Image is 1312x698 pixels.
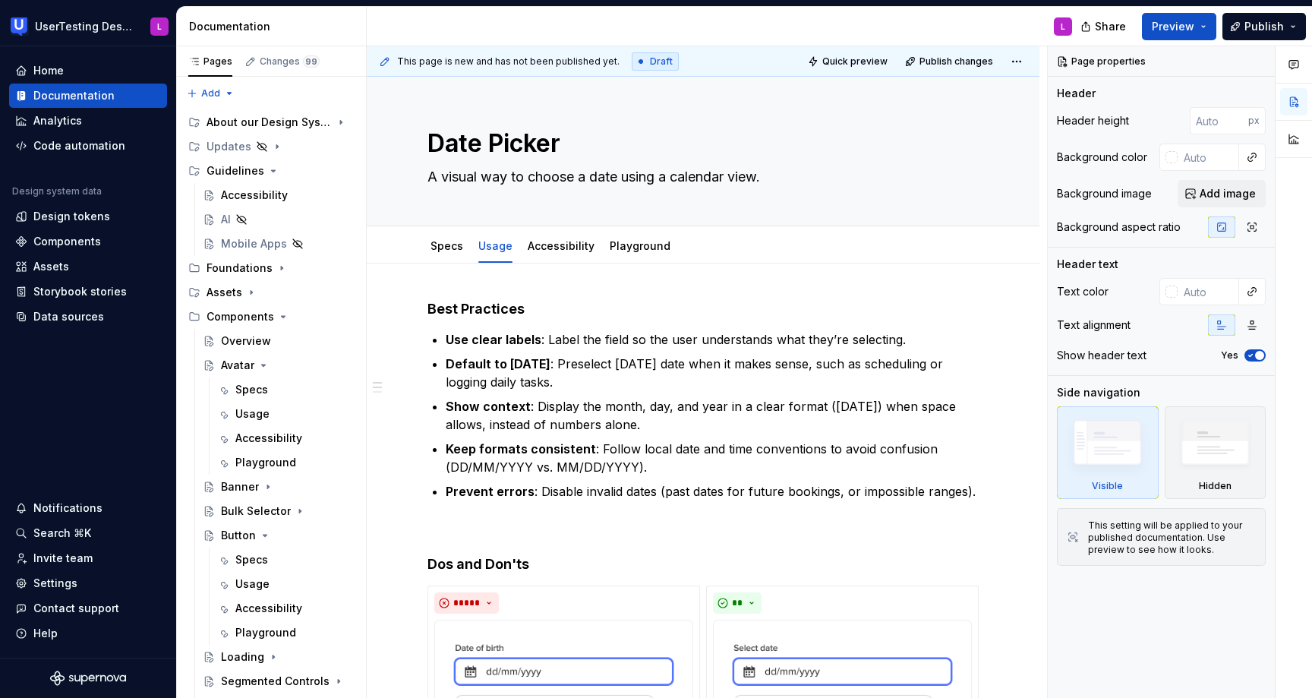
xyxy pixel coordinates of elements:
[1095,19,1126,34] span: Share
[446,332,541,347] strong: Use clear labels
[528,239,594,252] a: Accessibility
[197,232,360,256] a: Mobile Apps
[188,55,232,68] div: Pages
[197,207,360,232] a: AI
[197,329,360,353] a: Overview
[1057,284,1109,299] div: Text color
[157,21,162,33] div: L
[33,63,64,78] div: Home
[221,358,254,373] div: Avatar
[235,625,296,640] div: Playground
[1057,385,1140,400] div: Side navigation
[197,645,360,669] a: Loading
[235,601,302,616] div: Accessibility
[9,229,167,254] a: Components
[33,138,125,153] div: Code automation
[3,10,173,43] button: UserTesting Design SystemL
[235,552,268,567] div: Specs
[211,377,360,402] a: Specs
[424,165,976,189] textarea: A visual way to choose a date using a calendar view.
[182,134,360,159] div: Updates
[1248,115,1260,127] p: px
[9,254,167,279] a: Assets
[207,261,273,276] div: Foundations
[446,397,979,434] p: : Display the month, day, and year in a clear format ([DATE]) when space allows, instead of numbe...
[197,669,360,693] a: Segmented Controls
[1221,349,1238,362] label: Yes
[9,621,167,646] button: Help
[211,572,360,596] a: Usage
[221,479,259,494] div: Banner
[197,475,360,499] a: Banner
[211,426,360,450] a: Accessibility
[33,88,115,103] div: Documentation
[427,556,529,572] strong: Dos and Don'ts
[9,84,167,108] a: Documentation
[197,353,360,377] a: Avatar
[424,229,469,261] div: Specs
[446,355,979,391] p: : Preselect [DATE] date when it makes sense, such as scheduling or logging daily tasks.
[1199,480,1232,492] div: Hidden
[472,229,519,261] div: Usage
[211,548,360,572] a: Specs
[207,285,242,300] div: Assets
[33,501,102,516] div: Notifications
[9,134,167,158] a: Code automation
[397,55,620,68] span: This page is new and has not been published yet.
[604,229,676,261] div: Playground
[197,183,360,207] a: Accessibility
[221,674,330,689] div: Segmented Controls
[446,482,979,501] p: : Disable invalid dates (past dates for future bookings, or impossible ranges).
[822,55,888,68] span: Quick preview
[221,649,264,665] div: Loading
[1057,257,1118,272] div: Header text
[1190,107,1248,134] input: Auto
[35,19,132,34] div: UserTesting Design System
[50,671,126,686] svg: Supernova Logo
[1061,21,1065,33] div: L
[33,284,127,299] div: Storybook stories
[33,234,101,249] div: Components
[1165,406,1266,499] div: Hidden
[235,576,270,592] div: Usage
[9,596,167,621] button: Contact support
[1178,278,1239,305] input: Auto
[33,526,91,541] div: Search ⌘K
[1152,19,1194,34] span: Preview
[182,110,360,134] div: About our Design System
[1092,480,1123,492] div: Visible
[1057,348,1146,363] div: Show header text
[12,185,102,197] div: Design system data
[9,280,167,304] a: Storybook stories
[211,450,360,475] a: Playground
[446,441,596,456] strong: Keep formats consistent
[9,546,167,570] a: Invite team
[221,333,271,349] div: Overview
[182,83,239,104] button: Add
[189,19,360,34] div: Documentation
[1088,520,1256,556] div: This setting will be applied to your published documentation. Use preview to see how it looks.
[9,58,167,83] a: Home
[919,55,993,68] span: Publish changes
[235,431,302,446] div: Accessibility
[446,399,531,414] strong: Show context
[207,115,332,130] div: About our Design System
[1057,220,1181,235] div: Background aspect ratio
[1244,19,1284,34] span: Publish
[197,499,360,523] a: Bulk Selector
[33,626,58,641] div: Help
[235,382,268,397] div: Specs
[11,17,29,36] img: 41adf70f-fc1c-4662-8e2d-d2ab9c673b1b.png
[9,204,167,229] a: Design tokens
[9,109,167,133] a: Analytics
[197,523,360,548] a: Button
[650,55,673,68] span: Draft
[9,521,167,545] button: Search ⌘K
[9,305,167,329] a: Data sources
[446,330,979,349] p: : Label the field so the user understands what they’re selecting.
[9,496,167,520] button: Notifications
[211,621,360,645] a: Playground
[610,239,670,252] a: Playground
[1142,13,1216,40] button: Preview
